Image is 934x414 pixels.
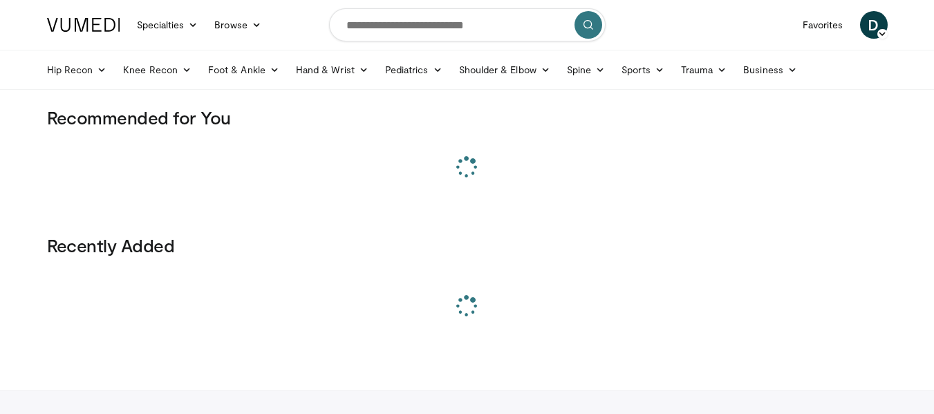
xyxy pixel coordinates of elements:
[860,11,888,39] a: D
[47,106,888,129] h3: Recommended for You
[39,56,115,84] a: Hip Recon
[377,56,451,84] a: Pediatrics
[329,8,606,41] input: Search topics, interventions
[673,56,736,84] a: Trauma
[559,56,613,84] a: Spine
[47,18,120,32] img: VuMedi Logo
[451,56,559,84] a: Shoulder & Elbow
[47,234,888,256] h3: Recently Added
[129,11,207,39] a: Specialties
[200,56,288,84] a: Foot & Ankle
[613,56,673,84] a: Sports
[115,56,200,84] a: Knee Recon
[288,56,377,84] a: Hand & Wrist
[735,56,805,84] a: Business
[206,11,270,39] a: Browse
[794,11,852,39] a: Favorites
